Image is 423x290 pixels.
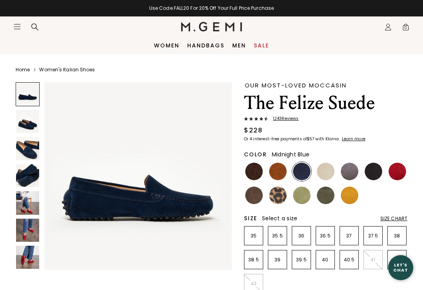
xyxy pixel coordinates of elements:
[316,233,334,239] p: 36.5
[244,257,263,263] p: 38.5
[341,163,358,180] img: Gray
[317,187,334,204] img: Olive
[365,187,382,204] img: Burgundy
[244,215,257,221] h2: Size
[364,257,382,263] p: 41
[364,233,382,239] p: 37.5
[244,233,263,239] p: 35
[187,42,224,49] a: Handbags
[16,110,39,133] img: The Felize Suede
[307,136,314,142] klarna-placement-style-amount: $57
[244,151,267,158] h2: Color
[16,67,30,73] a: Home
[44,82,232,270] img: The Felize Suede
[293,163,311,180] img: Midnight Blue
[365,163,382,180] img: Black
[340,233,358,239] p: 37
[245,163,263,180] img: Chocolate
[317,163,334,180] img: Latte
[340,257,358,263] p: 40.5
[402,25,410,33] span: 0
[388,233,406,239] p: 38
[244,281,263,287] p: 43
[254,42,269,49] a: Sale
[244,116,407,123] a: 1243Reviews
[292,257,311,263] p: 39.5
[39,67,95,73] a: Women's Italian Shoes
[268,257,287,263] p: 39
[293,187,311,204] img: Pistachio
[292,233,311,239] p: 36
[268,116,298,121] span: 1243 Review s
[16,219,39,242] img: The Felize Suede
[245,187,263,204] img: Mushroom
[269,187,287,204] img: Leopard Print
[268,233,287,239] p: 35.5
[16,164,39,187] img: The Felize Suede
[388,263,413,272] div: Let's Chat
[272,150,309,158] span: Midnight Blue
[244,136,307,142] klarna-placement-style-body: Or 4 interest-free payments of
[315,136,341,142] klarna-placement-style-body: with Klarna
[341,137,365,141] a: Learn more
[341,187,358,204] img: Sunflower
[244,126,262,135] div: $228
[16,246,39,269] img: The Felize Suede
[316,257,334,263] p: 40
[232,42,246,49] a: Men
[380,216,407,222] div: Size Chart
[342,136,365,142] klarna-placement-style-cta: Learn more
[244,92,407,114] h1: The Felize Suede
[389,163,406,180] img: Sunset Red
[245,82,407,88] div: Our Most-Loved Moccasin
[181,22,242,31] img: M.Gemi
[262,214,297,222] span: Select a size
[16,137,39,160] img: The Felize Suede
[13,23,21,31] button: Open site menu
[269,163,287,180] img: Saddle
[16,191,39,214] img: The Felize Suede
[388,257,406,263] p: 42
[154,42,179,49] a: Women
